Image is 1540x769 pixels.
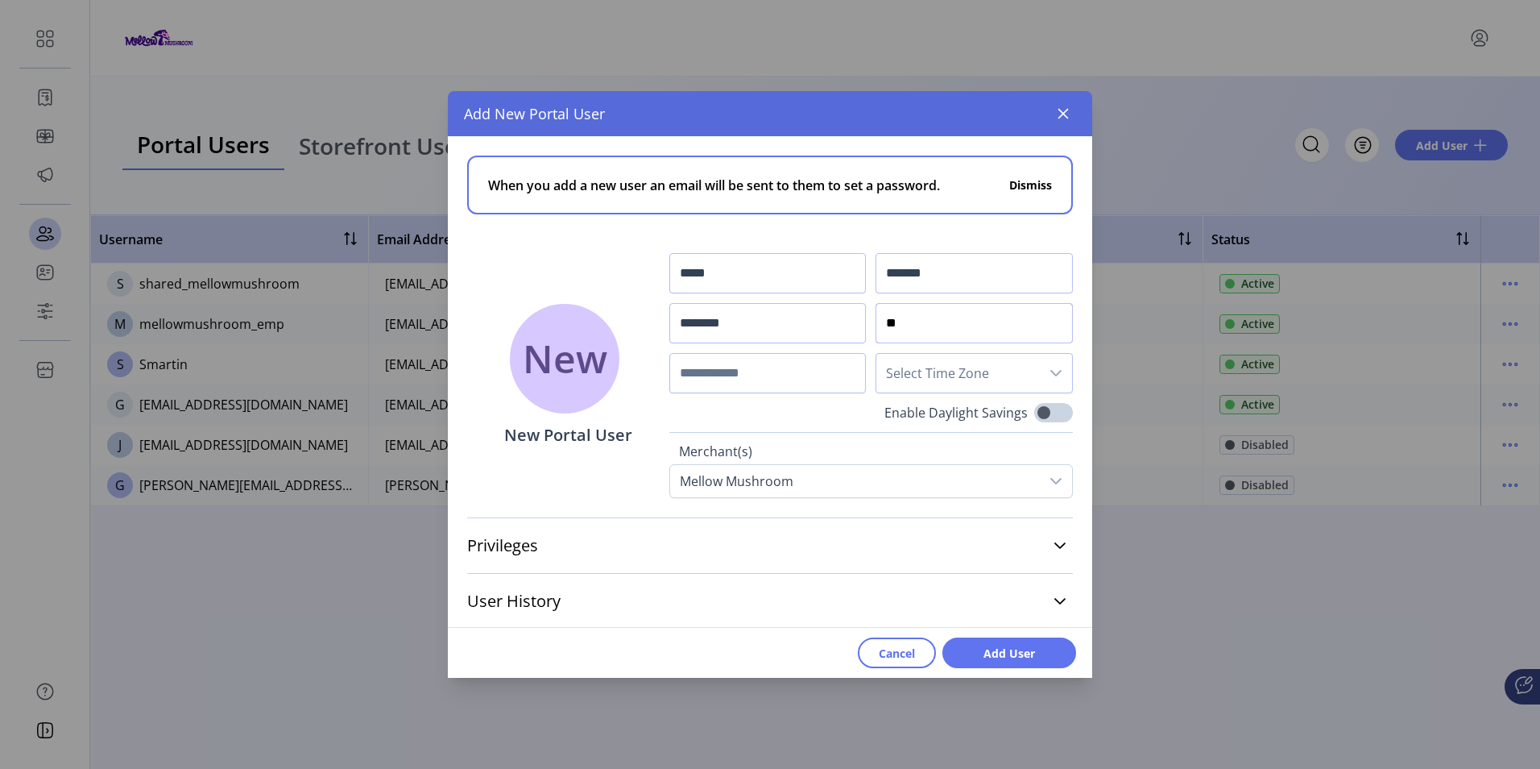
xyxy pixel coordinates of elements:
span: Add User [963,645,1055,662]
button: Cancel [858,638,936,668]
div: dropdown trigger [1040,354,1072,393]
button: Add User [942,638,1076,668]
a: User History [467,584,1073,619]
div: Mellow Mushroom [670,465,803,497]
a: Privileges [467,528,1073,563]
span: Add New Portal User [464,103,605,125]
label: Merchant(s) [679,442,1063,464]
span: User History [467,593,561,609]
p: New Portal User [504,423,632,447]
span: Privileges [467,538,538,554]
label: Enable Daylight Savings [884,403,1028,422]
span: Select Time Zone [876,354,1040,393]
button: Dismiss [1009,177,1052,193]
span: New [523,330,607,388]
span: Cancel [879,645,915,662]
span: When you add a new user an email will be sent to them to set a password. [488,167,940,203]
